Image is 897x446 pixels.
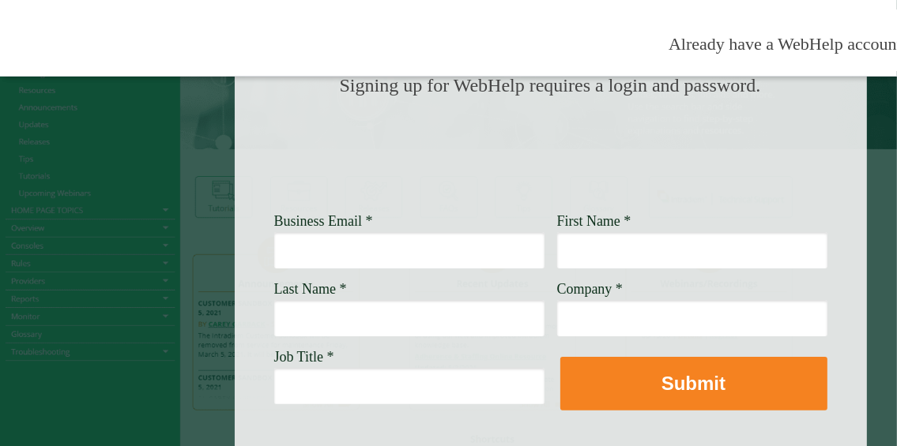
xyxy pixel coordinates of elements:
span: Job Title * [274,349,334,365]
img: Need Credentials? Sign up below. Have Credentials? Use the sign-in button. [284,112,818,191]
button: Submit [560,357,827,410]
span: Company * [557,281,624,297]
span: Signing up for WebHelp requires a login and password. [340,75,761,96]
strong: Submit [661,373,726,394]
span: First Name * [557,213,631,229]
span: Business Email * [274,213,373,229]
span: Last Name * [274,281,347,297]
